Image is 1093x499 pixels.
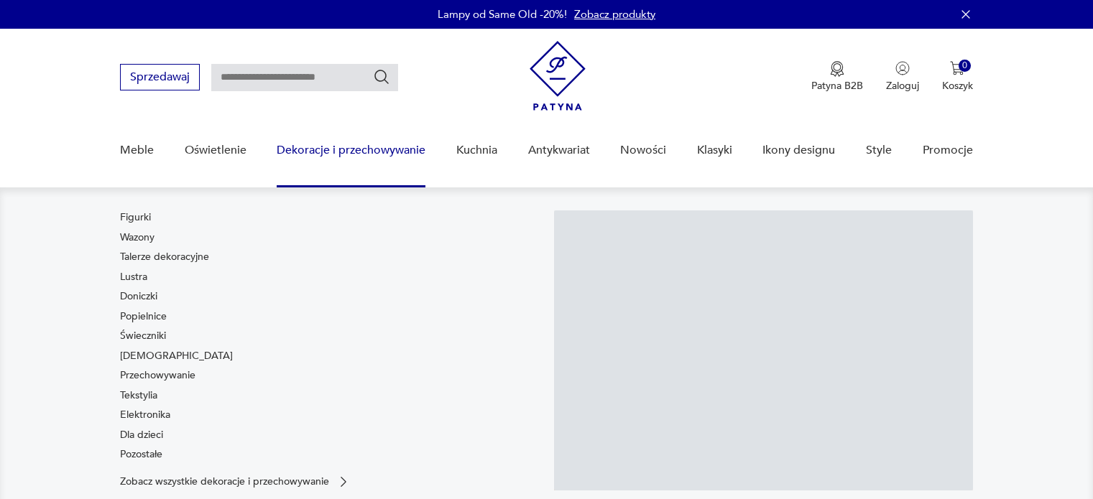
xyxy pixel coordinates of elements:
[120,289,157,304] a: Doniczki
[120,349,233,363] a: [DEMOGRAPHIC_DATA]
[620,123,666,178] a: Nowości
[950,61,964,75] img: Ikona koszyka
[120,73,200,83] a: Sprzedawaj
[120,428,163,442] a: Dla dzieci
[120,309,167,324] a: Popielnice
[120,475,351,489] a: Zobacz wszystkie dekoracje i przechowywanie
[373,68,390,85] button: Szukaj
[277,123,425,178] a: Dekoracje i przechowywanie
[120,408,170,422] a: Elektronika
[942,79,973,93] p: Koszyk
[923,123,973,178] a: Promocje
[811,79,863,93] p: Patyna B2B
[120,329,166,343] a: Świeczniki
[942,61,973,93] button: 0Koszyk
[120,123,154,178] a: Meble
[120,477,329,486] p: Zobacz wszystkie dekoracje i przechowywanie
[120,368,195,383] a: Przechowywanie
[697,123,732,178] a: Klasyki
[120,64,200,90] button: Sprzedawaj
[120,210,151,225] a: Figurki
[959,60,971,72] div: 0
[762,123,835,178] a: Ikony designu
[438,7,567,22] p: Lampy od Same Old -20%!
[120,447,162,462] a: Pozostałe
[530,41,586,111] img: Patyna - sklep z meblami i dekoracjami vintage
[528,123,590,178] a: Antykwariat
[886,61,919,93] button: Zaloguj
[830,61,844,77] img: Ikona medalu
[811,61,863,93] button: Patyna B2B
[185,123,246,178] a: Oświetlenie
[866,123,892,178] a: Style
[456,123,497,178] a: Kuchnia
[811,61,863,93] a: Ikona medaluPatyna B2B
[886,79,919,93] p: Zaloguj
[574,7,655,22] a: Zobacz produkty
[895,61,910,75] img: Ikonka użytkownika
[120,250,209,264] a: Talerze dekoracyjne
[120,388,157,403] a: Tekstylia
[120,230,155,245] a: Wazony
[120,270,147,284] a: Lustra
